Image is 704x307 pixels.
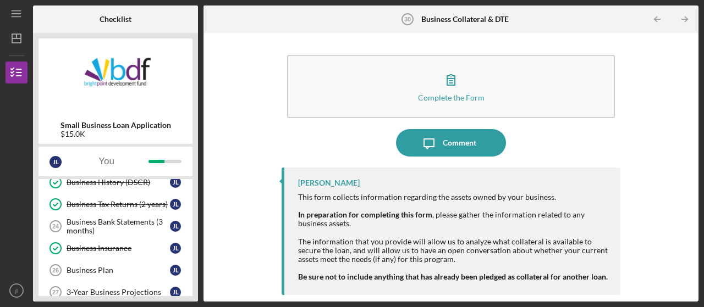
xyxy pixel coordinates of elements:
[67,244,170,253] div: Business Insurance
[67,200,170,209] div: Business Tax Returns (2 years)
[52,289,59,295] tspan: 27
[287,55,615,118] button: Complete the Form
[298,272,608,281] strong: Be sure not to include anything that has already been pledged as collateral for another loan.
[52,267,59,273] tspan: 26
[67,217,170,235] div: Business Bank Statements (3 months)
[404,16,410,23] tspan: 30
[298,210,432,219] strong: In preparation for completing this form
[52,223,59,230] tspan: 24
[44,215,187,237] a: 24Business Bank Statements (3 months)jl
[170,265,181,276] div: j l
[44,281,187,303] a: 273-Year Business Projectionsjl
[67,266,170,275] div: Business Plan
[5,280,28,302] button: jl
[44,237,187,259] a: Business Insurancejl
[15,288,18,294] text: jl
[298,193,609,264] div: This form collects information regarding the assets owned by your business. , please gather the i...
[170,243,181,254] div: j l
[44,193,187,215] a: Business Tax Returns (2 years)jl
[44,171,187,193] a: Business History (DSCR)jl
[421,15,509,24] b: Business Collateral & DTE
[443,129,476,157] div: Comment
[298,178,360,187] div: [PERSON_NAME]
[100,15,131,24] b: Checklist
[67,178,170,187] div: Business History (DSCR)
[418,93,485,102] div: Complete the Form
[61,121,171,130] b: Small Business Loan Application
[44,259,187,281] a: 26Business Planjl
[170,199,181,210] div: j l
[50,156,62,168] div: j l
[67,288,170,297] div: 3-Year Business Projections
[396,129,506,157] button: Comment
[170,177,181,188] div: j l
[170,221,181,232] div: j l
[61,130,171,138] div: $15.0K
[170,287,181,298] div: j l
[38,44,193,110] img: Product logo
